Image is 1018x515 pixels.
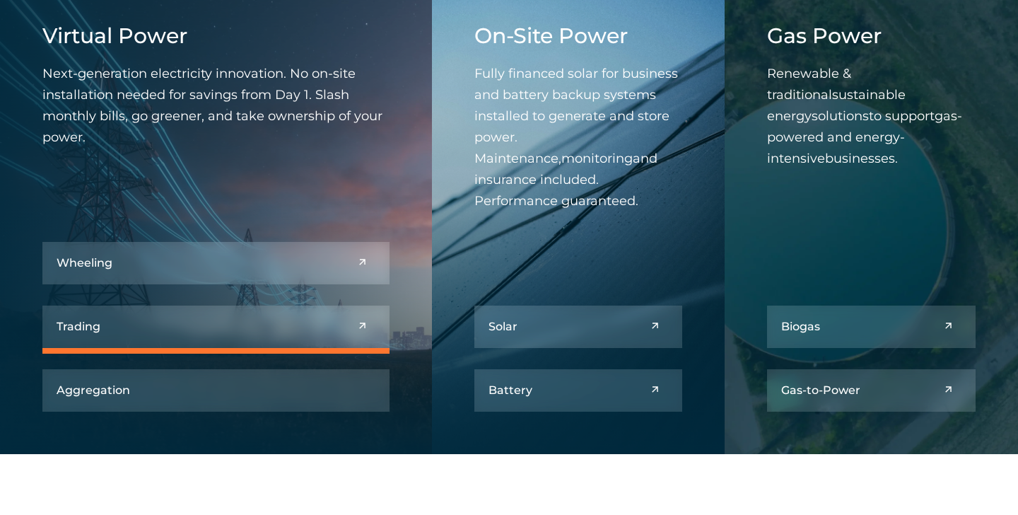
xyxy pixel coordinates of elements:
span: systems installed to generate and store power. Maintenance, [474,87,669,166]
span: and insurance included. Performance guaranteed. [474,151,657,209]
span: to support [869,108,935,124]
h4: Virtual Power [42,23,390,49]
span: businesses. [825,151,898,166]
span: sustainable energy [767,87,906,124]
span: solar for business and battery backup [474,66,678,103]
span: Next-generation electricity innovation. No on-site installation needed for savings from Day 1. Sl... [42,66,382,145]
span: gas-powered and energy-intensive [767,108,962,166]
h5: Aggregation [57,383,130,397]
span: Fully financed [474,66,564,81]
h4: On-Site Power [474,23,683,49]
span: monitoring [561,151,633,166]
h4: Gas Power [767,23,976,49]
span: solutions [812,108,869,124]
span: Renewable & traditional [767,66,851,103]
